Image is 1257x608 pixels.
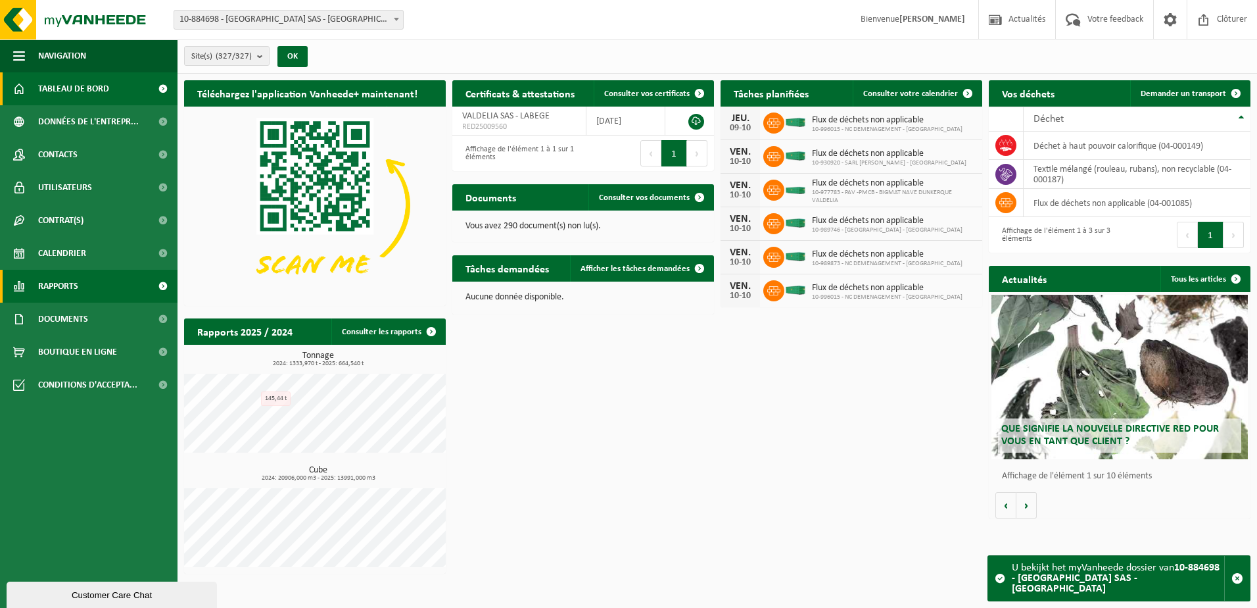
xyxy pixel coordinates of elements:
[184,107,446,303] img: Download de VHEPlus App
[184,46,270,66] button: Site(s)(327/327)
[1024,160,1250,189] td: textile mélangé (rouleau, rubans), non recyclable (04-000187)
[38,368,137,401] span: Conditions d'accepta...
[594,80,713,107] a: Consulter vos certificats
[812,293,962,301] span: 10-996015 - NC DEMENAGEMENT - [GEOGRAPHIC_DATA]
[570,255,713,282] a: Afficher les tâches demandées
[216,52,252,61] count: (327/327)
[784,216,807,228] img: HK-XC-30-GN-00
[452,255,562,281] h2: Tâches demandées
[174,10,404,30] span: 10-884698 - VALDELIA SAS - LABEGE
[462,122,576,132] span: RED25009560
[991,295,1248,459] a: Que signifie la nouvelle directive RED pour vous en tant que client ?
[784,250,807,262] img: HK-XC-30-GN-00
[191,466,446,482] h3: Cube
[1177,222,1198,248] button: Previous
[989,266,1060,291] h2: Actualités
[721,80,822,106] h2: Tâches planifiées
[191,361,446,367] span: 2024: 1333,970 t - 2025: 664,540 t
[331,318,444,345] a: Consulter les rapports
[995,492,1016,519] button: Vorige
[465,293,701,302] p: Aucune donnée disponible.
[727,157,753,166] div: 10-10
[727,191,753,200] div: 10-10
[995,220,1113,249] div: Affichage de l'élément 1 à 3 sur 3 éléments
[38,171,92,204] span: Utilisateurs
[452,184,529,210] h2: Documents
[599,193,690,202] span: Consulter vos documents
[184,80,431,106] h2: Téléchargez l'application Vanheede+ maintenant!
[812,283,962,293] span: Flux de déchets non applicable
[727,214,753,224] div: VEN.
[727,180,753,191] div: VEN.
[812,149,966,159] span: Flux de déchets non applicable
[174,11,403,29] span: 10-884698 - VALDELIA SAS - LABEGE
[38,39,86,72] span: Navigation
[38,204,83,237] span: Contrat(s)
[812,189,976,205] span: 10-977783 - PAV -PMCB - BIGMAT NAVE DUNKERQUE VALDELIA
[727,224,753,234] div: 10-10
[465,222,701,231] p: Vous avez 290 document(s) non lu(s).
[1001,424,1219,447] span: Que signifie la nouvelle directive RED pour vous en tant que client ?
[261,392,291,406] div: 145,44 t
[452,80,588,106] h2: Certificats & attestations
[462,111,550,121] span: VALDELIA SAS - LABEGE
[1012,563,1220,594] strong: 10-884698 - [GEOGRAPHIC_DATA] SAS - [GEOGRAPHIC_DATA]
[459,139,577,168] div: Affichage de l'élément 1 à 1 sur 1 éléments
[687,140,707,166] button: Next
[727,258,753,267] div: 10-10
[38,237,86,270] span: Calendrier
[812,115,962,126] span: Flux de déchets non applicable
[784,284,807,295] img: HK-XC-30-GN-00
[1002,472,1244,481] p: Affichage de l'élément 1 sur 10 éléments
[1223,222,1244,248] button: Next
[727,147,753,157] div: VEN.
[1024,189,1250,217] td: flux de déchets non applicable (04-001085)
[1160,266,1249,292] a: Tous les articles
[1141,89,1226,98] span: Demander un transport
[727,113,753,124] div: JEU.
[812,226,962,234] span: 10-989746 - [GEOGRAPHIC_DATA] - [GEOGRAPHIC_DATA]
[727,247,753,258] div: VEN.
[640,140,661,166] button: Previous
[812,216,962,226] span: Flux de déchets non applicable
[38,303,88,336] span: Documents
[863,89,958,98] span: Consulter votre calendrier
[812,260,962,268] span: 10-989873 - NC DEMENAGEMENT - [GEOGRAPHIC_DATA]
[899,14,965,24] strong: [PERSON_NAME]
[604,89,690,98] span: Consulter vos certificats
[38,336,117,368] span: Boutique en ligne
[586,107,665,136] td: [DATE]
[588,184,713,211] a: Consulter vos documents
[38,270,78,303] span: Rapports
[727,124,753,133] div: 09-10
[989,80,1068,106] h2: Vos déchets
[38,138,78,171] span: Contacts
[812,159,966,167] span: 10-930920 - SARL [PERSON_NAME] - [GEOGRAPHIC_DATA]
[581,265,690,273] span: Afficher les tâches demandées
[1024,132,1250,160] td: déchet à haut pouvoir calorifique (04-000149)
[1033,114,1064,124] span: Déchet
[1016,492,1037,519] button: Volgende
[812,249,962,260] span: Flux de déchets non applicable
[812,126,962,134] span: 10-996015 - NC DEMENAGEMENT - [GEOGRAPHIC_DATA]
[7,579,220,608] iframe: chat widget
[38,72,109,105] span: Tableau de bord
[38,105,139,138] span: Données de l'entrepr...
[661,140,687,166] button: 1
[812,178,976,189] span: Flux de déchets non applicable
[191,351,446,367] h3: Tonnage
[727,291,753,301] div: 10-10
[784,183,807,195] img: HK-XC-20-GN-00
[727,281,753,291] div: VEN.
[191,475,446,482] span: 2024: 20906,000 m3 - 2025: 13991,000 m3
[784,116,807,128] img: HK-XC-30-GN-00
[853,80,981,107] a: Consulter votre calendrier
[277,46,308,67] button: OK
[191,47,252,66] span: Site(s)
[1198,222,1223,248] button: 1
[1130,80,1249,107] a: Demander un transport
[184,318,306,344] h2: Rapports 2025 / 2024
[1012,556,1224,601] div: U bekijkt het myVanheede dossier van
[784,149,807,161] img: HK-XC-30-GN-00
